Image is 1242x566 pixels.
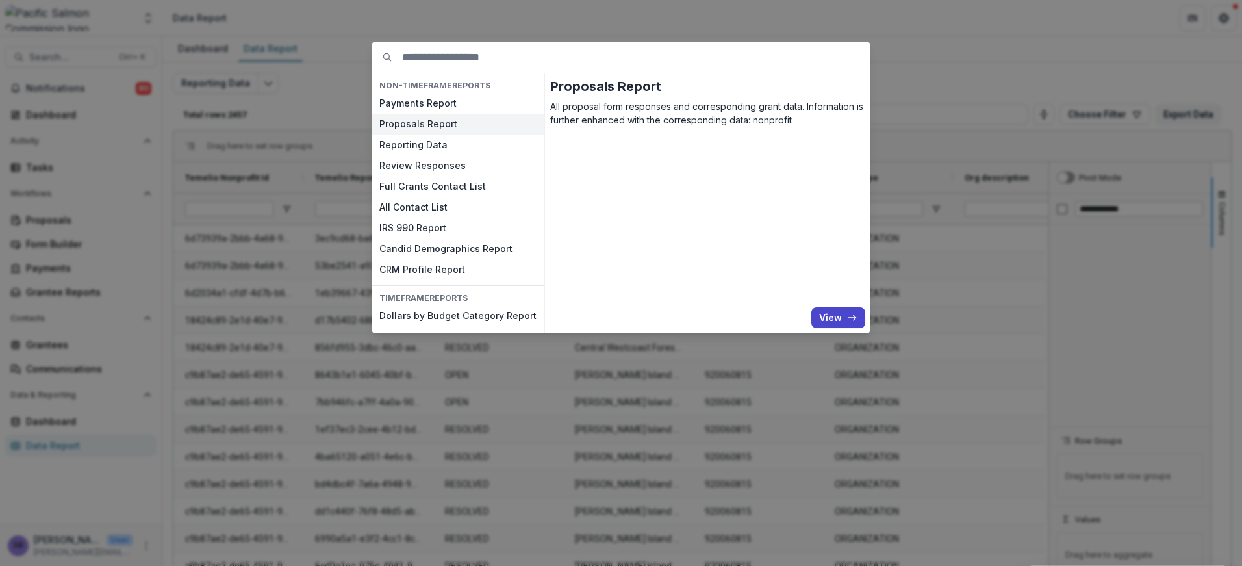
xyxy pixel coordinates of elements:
button: Payments Report [372,93,544,114]
button: Proposals Report [372,114,544,135]
button: Review Responses [372,155,544,176]
button: View [811,307,865,328]
h2: Proposals Report [550,79,865,94]
button: All Contact List [372,197,544,218]
p: All proposal form responses and corresponding grant data. Information is further enhanced with th... [550,99,865,127]
h4: NON-TIMEFRAME Reports [372,79,544,93]
button: Reporting Data [372,135,544,155]
button: CRM Profile Report [372,259,544,280]
button: IRS 990 Report [372,218,544,238]
button: Dollars by Budget Category Report [372,306,544,327]
button: Full Grants Contact List [372,176,544,197]
h4: TIMEFRAME Reports [372,291,544,305]
button: Dollars by Entity Tags [372,327,544,348]
button: Candid Demographics Report [372,238,544,259]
